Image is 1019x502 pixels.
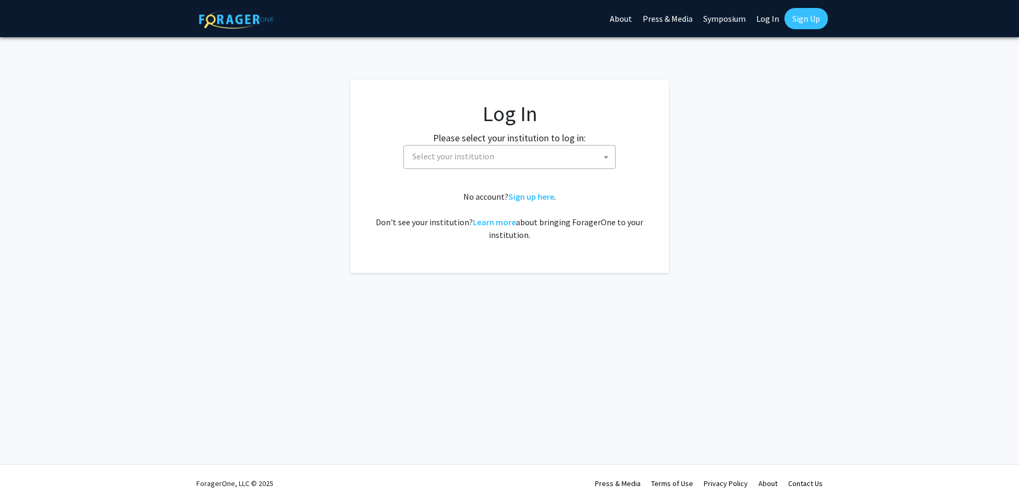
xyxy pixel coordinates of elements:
[196,465,273,502] div: ForagerOne, LLC © 2025
[403,145,616,169] span: Select your institution
[408,146,615,167] span: Select your institution
[595,479,641,488] a: Press & Media
[704,479,748,488] a: Privacy Policy
[651,479,693,488] a: Terms of Use
[433,131,586,145] label: Please select your institution to log in:
[412,151,494,161] span: Select your institution
[508,191,554,202] a: Sign up here
[788,479,823,488] a: Contact Us
[372,101,647,126] h1: Log In
[372,190,647,241] div: No account? . Don't see your institution? about bringing ForagerOne to your institution.
[199,10,273,29] img: ForagerOne Logo
[758,479,778,488] a: About
[784,8,828,29] a: Sign Up
[473,217,516,227] a: Learn more about bringing ForagerOne to your institution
